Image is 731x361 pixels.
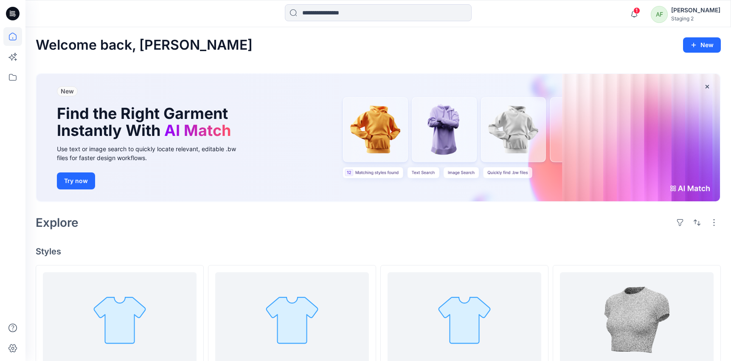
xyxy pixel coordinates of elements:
[164,121,231,140] span: AI Match
[61,87,74,95] span: New
[36,37,253,53] h1: Welcome back, [PERSON_NAME]
[36,246,721,257] h4: Styles
[683,37,721,53] button: New
[57,172,95,189] button: Try now
[633,7,640,14] span: 1
[671,15,720,22] div: Staging 2
[671,5,720,15] div: [PERSON_NAME]
[57,144,248,162] div: Use text or image search to quickly locate relevant, editable .bw files for faster design workflows.
[36,216,79,229] h2: Explore
[57,105,235,139] h1: Find the Right Garment Instantly With
[651,6,668,23] span: AF
[651,5,720,22] button: AF[PERSON_NAME]Staging 2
